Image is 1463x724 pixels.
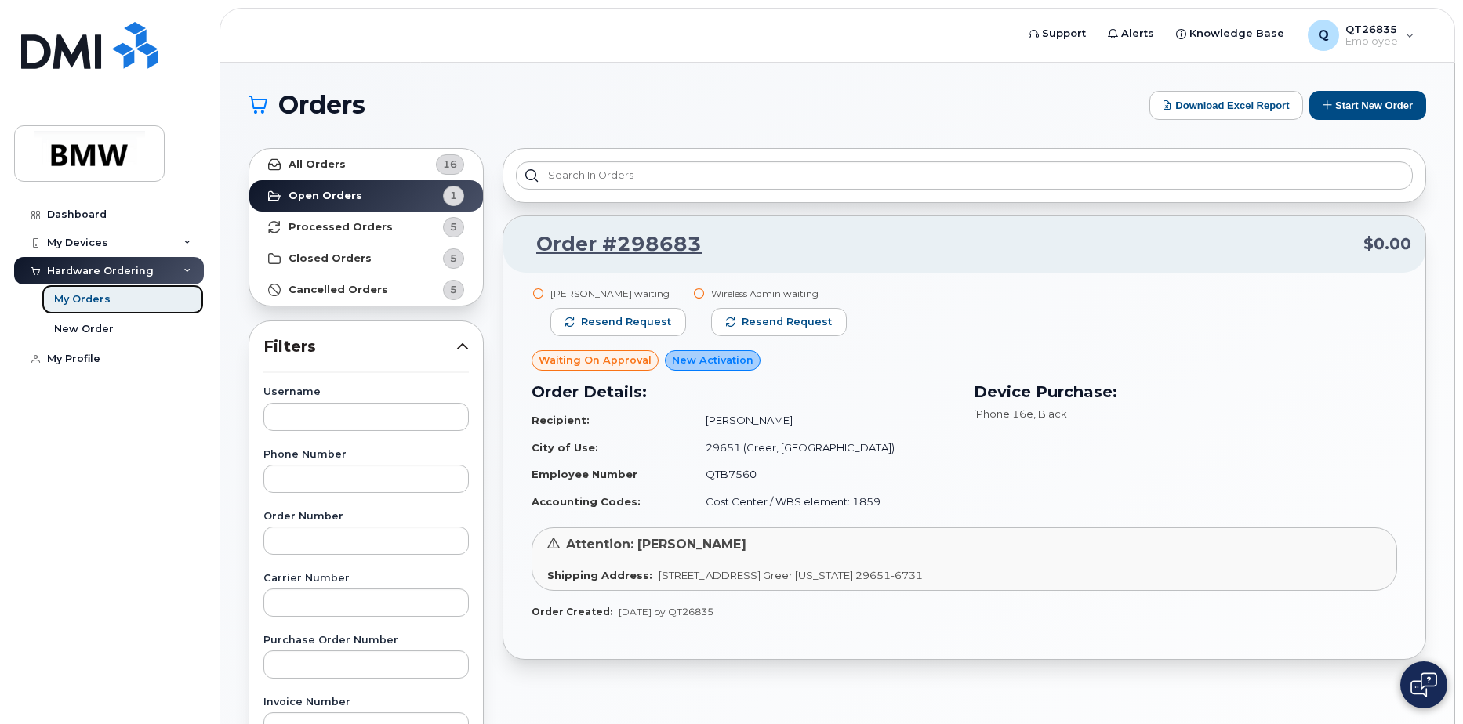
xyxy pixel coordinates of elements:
[532,468,637,480] strong: Employee Number
[443,157,457,172] span: 16
[619,606,713,617] span: [DATE] by QT26835
[550,287,686,300] div: [PERSON_NAME] waiting
[249,149,483,180] a: All Orders16
[692,488,955,516] td: Cost Center / WBS element: 1859
[742,315,832,329] span: Resend request
[581,315,671,329] span: Resend request
[692,407,955,434] td: [PERSON_NAME]
[532,380,955,404] h3: Order Details:
[566,537,746,552] span: Attention: [PERSON_NAME]
[249,274,483,306] a: Cancelled Orders5
[550,308,686,336] button: Resend request
[974,380,1397,404] h3: Device Purchase:
[711,308,847,336] button: Resend request
[249,243,483,274] a: Closed Orders5
[263,335,456,358] span: Filters
[672,353,753,367] span: New Activation
[450,219,457,234] span: 5
[692,461,955,488] td: QTB7560
[263,387,469,397] label: Username
[532,606,612,617] strong: Order Created:
[289,221,393,233] strong: Processed Orders
[1149,91,1303,120] button: Download Excel Report
[532,414,590,426] strong: Recipient:
[711,287,847,300] div: Wireless Admin waiting
[547,569,652,581] strong: Shipping Address:
[249,180,483,212] a: Open Orders1
[532,495,641,508] strong: Accounting Codes:
[289,252,372,265] strong: Closed Orders
[516,161,1413,190] input: Search in orders
[263,635,469,646] label: Purchase Order Number
[278,93,365,117] span: Orders
[289,158,346,171] strong: All Orders
[289,284,388,296] strong: Cancelled Orders
[263,512,469,522] label: Order Number
[532,441,598,454] strong: City of Use:
[539,353,652,367] span: Waiting On Approval
[1410,672,1437,697] img: Open chat
[517,230,702,259] a: Order #298683
[692,434,955,462] td: 29651 (Greer, [GEOGRAPHIC_DATA])
[249,212,483,243] a: Processed Orders5
[1033,407,1067,420] span: , Black
[659,569,923,581] span: [STREET_ADDRESS] Greer [US_STATE] 29651-6731
[974,407,1033,420] span: iPhone 16e
[450,188,457,203] span: 1
[450,282,457,297] span: 5
[450,251,457,266] span: 5
[263,450,469,460] label: Phone Number
[263,574,469,584] label: Carrier Number
[1363,233,1411,255] span: $0.00
[1309,91,1426,120] button: Start New Order
[289,190,362,202] strong: Open Orders
[263,697,469,708] label: Invoice Number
